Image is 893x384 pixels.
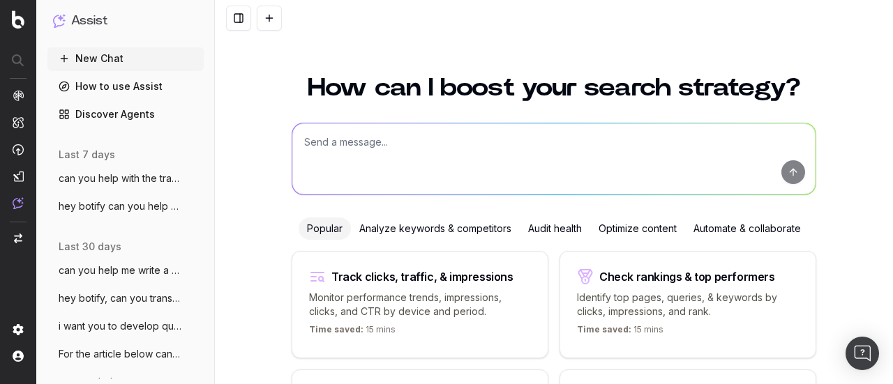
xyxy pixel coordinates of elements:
[59,263,181,277] span: can you help me write a story related to
[13,351,24,362] img: My account
[846,337,879,370] div: Open Intercom Messenger
[47,47,204,70] button: New Chat
[59,319,181,333] span: i want you to develop quests for a quiz
[577,324,631,335] span: Time saved:
[59,199,181,213] span: hey botify can you help me with this fre
[13,324,24,335] img: Setting
[47,167,204,190] button: can you help with the translation of thi
[292,75,816,100] h1: How can I boost your search strategy?
[309,324,363,335] span: Time saved:
[299,217,351,240] div: Popular
[59,171,181,185] span: can you help with the translation of thi
[685,217,809,240] div: Automate & collaborate
[53,11,198,31] button: Assist
[47,343,204,365] button: For the article below can you come up wi
[47,315,204,337] button: i want you to develop quests for a quiz
[47,103,204,125] a: Discover Agents
[71,11,107,31] h1: Assist
[59,240,121,254] span: last 30 days
[309,324,396,341] p: 15 mins
[309,291,531,318] p: Monitor performance trends, impressions, clicks, and CTR by device and period.
[59,148,115,162] span: last 7 days
[577,324,663,341] p: 15 mins
[47,75,204,98] a: How to use Assist
[331,271,513,282] div: Track clicks, traffic, & impressions
[13,197,24,209] img: Assist
[59,347,181,361] span: For the article below can you come up wi
[520,217,590,240] div: Audit health
[351,217,520,240] div: Analyze keywords & competitors
[13,90,24,101] img: Analytics
[13,116,24,128] img: Intelligence
[53,14,66,27] img: Assist
[12,10,24,29] img: Botify logo
[47,259,204,282] button: can you help me write a story related to
[59,291,181,305] span: hey botify, can you translate the follow
[47,287,204,309] button: hey botify, can you translate the follow
[13,171,24,182] img: Studio
[577,291,799,318] p: Identify top pages, queries, & keywords by clicks, impressions, and rank.
[47,195,204,217] button: hey botify can you help me with this fre
[590,217,685,240] div: Optimize content
[14,233,22,243] img: Switch project
[13,144,24,155] img: Activation
[599,271,775,282] div: Check rankings & top performers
